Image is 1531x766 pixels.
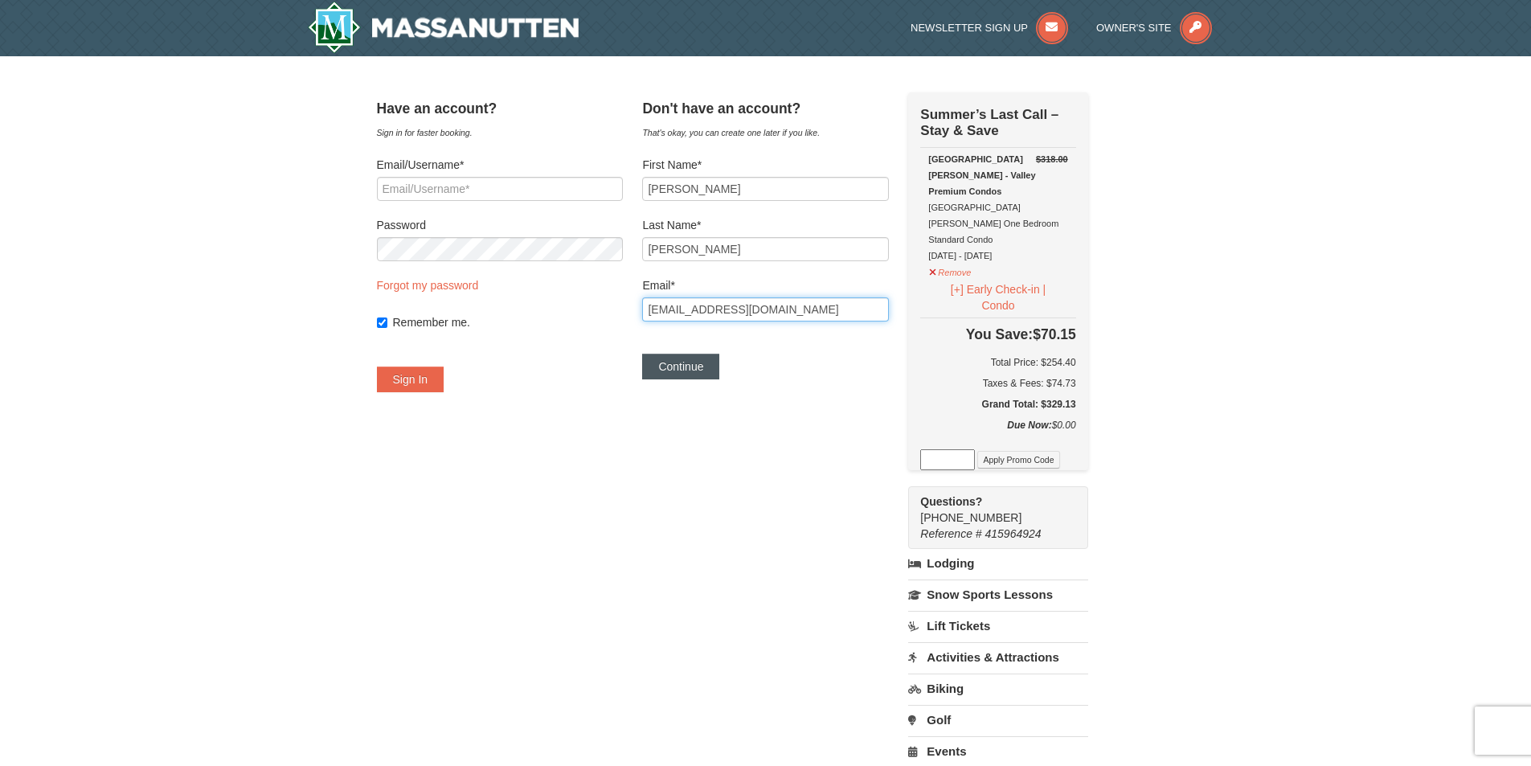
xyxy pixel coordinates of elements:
[377,177,623,201] input: Email/Username*
[920,375,1075,391] div: Taxes & Fees: $74.73
[920,326,1075,342] h4: $70.15
[920,107,1058,138] strong: Summer’s Last Call – Stay & Save
[377,367,444,392] button: Sign In
[377,157,623,173] label: Email/Username*
[642,100,888,117] h4: Don't have an account?
[642,217,888,233] label: Last Name*
[308,2,579,53] img: Massanutten Resort Logo
[642,177,888,201] input: First Name
[920,396,1075,412] h5: Grand Total: $329.13
[920,354,1075,371] h6: Total Price: $254.40
[1096,22,1172,34] span: Owner's Site
[908,580,1087,609] a: Snow Sports Lessons
[642,354,719,379] button: Continue
[928,154,1035,196] strong: [GEOGRAPHIC_DATA][PERSON_NAME] - Valley Premium Condos
[308,2,579,53] a: Massanutten Resort
[928,281,1067,314] button: [+] Early Check-in | Condo
[977,451,1059,469] button: Apply Promo Code
[377,100,623,117] h4: Have an account?
[1036,154,1068,164] del: $318.00
[985,527,1042,540] span: 415964924
[642,125,888,141] div: That's okay, you can create one later if you like.
[920,495,982,508] strong: Questions?
[908,705,1087,735] a: Golf
[908,549,1087,578] a: Lodging
[908,674,1087,703] a: Biking
[1096,22,1212,34] a: Owner's Site
[911,22,1028,34] span: Newsletter Sign Up
[908,611,1087,641] a: Lift Tickets
[911,22,1068,34] a: Newsletter Sign Up
[377,125,623,141] div: Sign in for faster booking.
[908,736,1087,766] a: Events
[928,151,1067,264] div: [GEOGRAPHIC_DATA][PERSON_NAME] One Bedroom Standard Condo [DATE] - [DATE]
[393,314,623,330] label: Remember me.
[377,279,479,292] a: Forgot my password
[920,527,981,540] span: Reference #
[642,277,888,293] label: Email*
[642,297,888,322] input: Email*
[920,494,1058,524] span: [PHONE_NUMBER]
[1007,420,1051,431] strong: Due Now:
[642,157,888,173] label: First Name*
[377,217,623,233] label: Password
[642,237,888,261] input: Last Name
[920,417,1075,449] div: $0.00
[908,642,1087,672] a: Activities & Attractions
[966,326,1033,342] span: You Save:
[928,260,972,281] button: Remove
